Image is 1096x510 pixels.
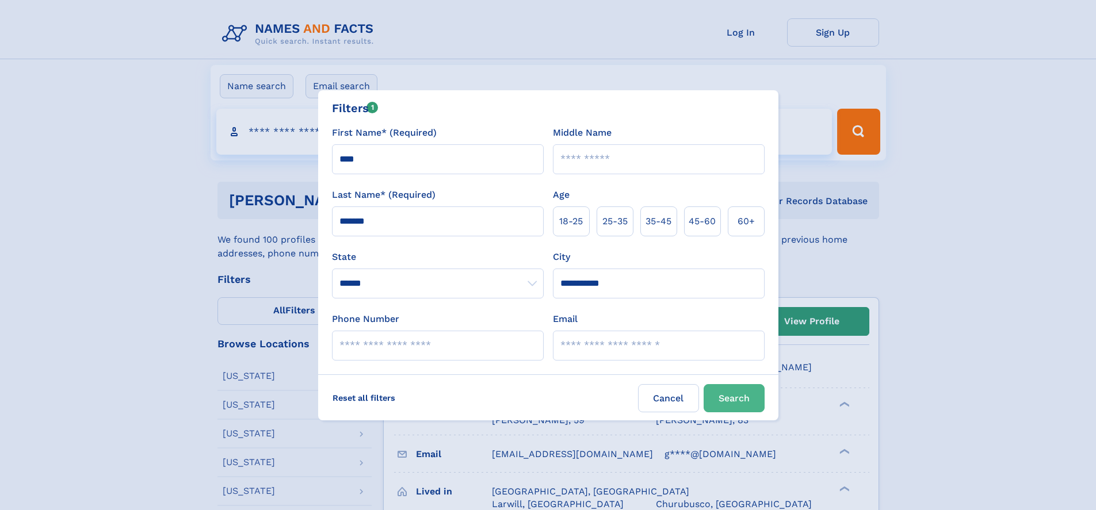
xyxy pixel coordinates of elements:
[325,384,403,412] label: Reset all filters
[689,214,716,228] span: 45‑60
[332,99,379,117] div: Filters
[553,312,578,326] label: Email
[704,384,765,412] button: Search
[638,384,699,412] label: Cancel
[553,126,612,140] label: Middle Name
[332,312,399,326] label: Phone Number
[553,188,570,202] label: Age
[332,250,544,264] label: State
[332,188,436,202] label: Last Name* (Required)
[553,250,570,264] label: City
[332,126,437,140] label: First Name* (Required)
[602,214,628,228] span: 25‑35
[559,214,583,228] span: 18‑25
[646,214,671,228] span: 35‑45
[738,214,755,228] span: 60+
